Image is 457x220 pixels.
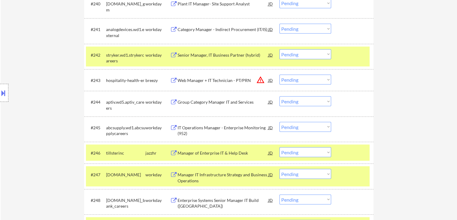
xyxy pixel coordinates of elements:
[145,171,170,178] div: workday
[91,1,101,7] div: #240
[106,171,145,178] div: [DOMAIN_NAME]
[178,1,268,7] div: Plant IT Manager- Site Support Analyst​
[106,77,145,83] div: hospitality-health-er
[106,1,145,13] div: [DOMAIN_NAME]_gm
[178,99,268,105] div: Group Category Manager IT and Services
[268,24,274,34] div: JD
[145,99,170,105] div: workday
[268,122,274,133] div: JD
[268,49,274,60] div: JD
[91,150,101,156] div: #246
[268,169,274,180] div: JD
[145,197,170,203] div: workday
[268,194,274,205] div: JD
[106,99,145,111] div: aptiv.wd5.aptiv_careers
[145,77,170,83] div: breezy
[178,197,268,209] div: Enterprise Systems Senior Manager IT Build ([GEOGRAPHIC_DATA])
[106,26,145,38] div: analogdevices.wd1.external
[91,197,101,203] div: #248
[106,124,145,136] div: abcsupply.wd1.abcsupplycareers
[178,171,268,183] div: Manager IT Infrastructure Strategy and Business Operations
[145,52,170,58] div: workday
[178,150,268,156] div: Manager of Enterprise IT & Help Desk
[145,1,170,7] div: workday
[145,150,170,156] div: jazzhr
[145,124,170,130] div: workday
[91,26,101,32] div: #241
[106,197,145,209] div: [DOMAIN_NAME]_bank_careers
[178,77,268,83] div: Web Manager + IT Technician - PT/PRN
[268,74,274,85] div: JD
[178,124,268,136] div: IT Operations Manager - Enterprise Monitoring (952)
[91,171,101,178] div: #247
[145,26,170,32] div: workday
[106,52,145,64] div: stryker.wd1.strykercareers
[178,52,268,58] div: Senior Manager, IT Business Partner (hybrid)
[178,26,268,32] div: Category Manager - Indirect Procurement (IT/IS)
[106,150,145,156] div: tillsterinc
[256,75,265,84] button: warning_amber
[268,96,274,107] div: JD
[268,147,274,158] div: JD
